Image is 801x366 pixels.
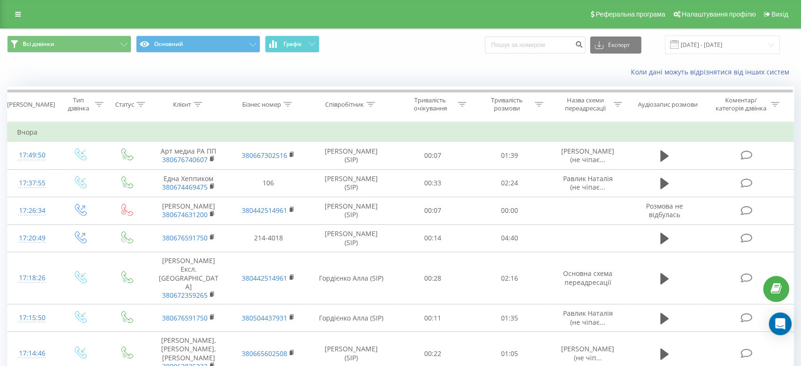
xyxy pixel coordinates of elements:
[149,252,228,304] td: [PERSON_NAME] Ексл. [GEOGRAPHIC_DATA]
[242,206,287,215] a: 380442514961
[308,304,394,332] td: Гордієнко Алла (SIP)
[308,252,394,304] td: Гордієнко Алла (SIP)
[405,96,455,112] div: Тривалість очікування
[394,197,471,224] td: 00:07
[23,40,54,48] span: Всі дзвінки
[394,169,471,197] td: 00:33
[471,142,548,169] td: 01:39
[242,274,287,283] a: 380442514961
[17,269,47,287] div: 17:18:26
[17,229,47,247] div: 17:20:49
[394,252,471,304] td: 00:28
[228,169,308,197] td: 106
[308,169,394,197] td: [PERSON_NAME] (SIP)
[561,344,614,362] span: [PERSON_NAME] (не чіп...
[65,96,92,112] div: Тип дзвінка
[769,312,792,335] div: Open Intercom Messenger
[17,174,47,192] div: 17:37:55
[17,344,47,363] div: 17:14:46
[283,41,302,47] span: Графік
[7,36,131,53] button: Всі дзвінки
[308,224,394,252] td: [PERSON_NAME] (SIP)
[8,123,794,142] td: Вчора
[17,309,47,327] div: 17:15:50
[162,313,208,322] a: 380676591750
[242,313,287,322] a: 380504437931
[162,183,208,192] a: 380674469475
[325,101,364,109] div: Співробітник
[242,101,281,109] div: Бізнес номер
[482,96,532,112] div: Тривалість розмови
[17,146,47,165] div: 17:49:50
[596,10,665,18] span: Реферальна програма
[308,197,394,224] td: [PERSON_NAME] (SIP)
[228,224,308,252] td: 214-4018
[394,224,471,252] td: 00:14
[471,169,548,197] td: 02:24
[162,233,208,242] a: 380676591750
[561,146,614,164] span: [PERSON_NAME] (не чіпає...
[638,101,698,109] div: Аудіозапис розмови
[7,101,55,109] div: [PERSON_NAME]
[162,291,208,300] a: 380672359265
[162,210,208,219] a: 380674631200
[563,309,612,326] span: Равлик Наталія (не чіпає...
[308,142,394,169] td: [PERSON_NAME] (SIP)
[471,304,548,332] td: 01:35
[115,101,134,109] div: Статус
[173,101,191,109] div: Клієнт
[265,36,319,53] button: Графік
[149,197,228,224] td: [PERSON_NAME]
[471,197,548,224] td: 00:00
[590,37,641,54] button: Експорт
[394,142,471,169] td: 00:07
[471,252,548,304] td: 02:16
[560,96,611,112] div: Назва схеми переадресації
[485,37,585,54] input: Пошук за номером
[548,252,628,304] td: Основна схема переадресації
[682,10,755,18] span: Налаштування профілю
[563,174,612,192] span: Равлик Наталія (не чіпає...
[713,96,768,112] div: Коментар/категорія дзвінка
[631,67,794,76] a: Коли дані можуть відрізнятися вiд інших систем
[242,349,287,358] a: 380665602508
[149,169,228,197] td: Една Хеппиком
[17,201,47,220] div: 17:26:34
[162,155,208,164] a: 380676740607
[646,201,683,219] span: Розмова не відбулась
[772,10,788,18] span: Вихід
[136,36,260,53] button: Основний
[242,151,287,160] a: 380667302516
[471,224,548,252] td: 04:40
[149,142,228,169] td: Арт медиа РА ПП
[394,304,471,332] td: 00:11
